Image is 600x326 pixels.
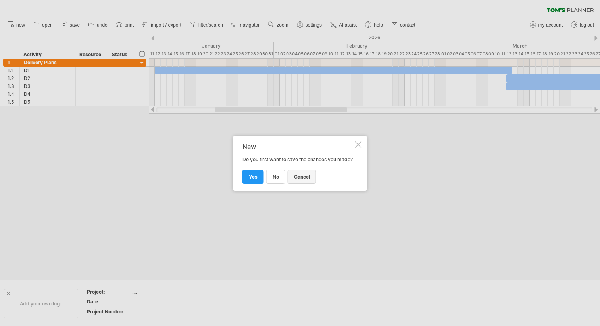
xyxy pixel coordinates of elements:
span: yes [249,174,258,180]
div: Do you first want to save the changes you made? [242,143,354,183]
a: yes [242,170,264,184]
span: cancel [294,174,310,180]
a: cancel [288,170,316,184]
div: New [242,143,354,150]
span: no [273,174,279,180]
a: no [266,170,285,184]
